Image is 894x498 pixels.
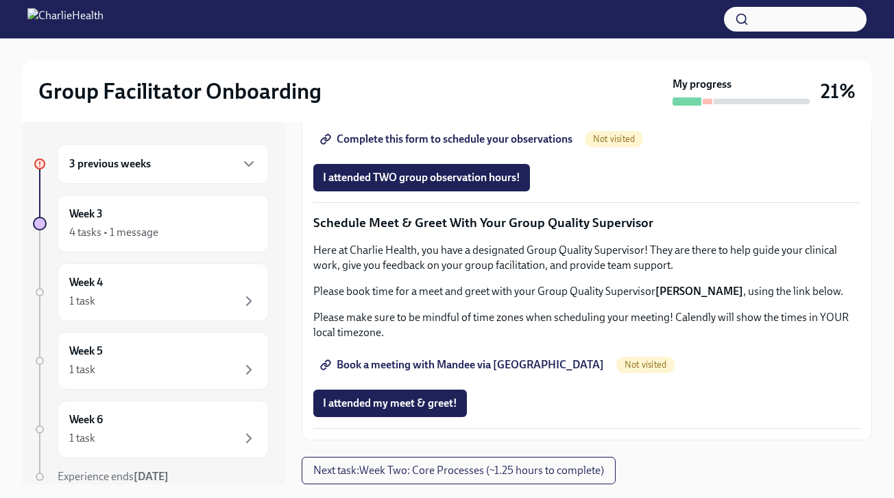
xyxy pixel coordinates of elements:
[821,79,856,104] h3: 21%
[313,214,860,232] p: Schedule Meet & Greet With Your Group Quality Supervisor
[134,470,169,483] strong: [DATE]
[69,362,95,377] div: 1 task
[313,351,614,379] a: Book a meeting with Mandee via [GEOGRAPHIC_DATA]
[33,195,269,252] a: Week 34 tasks • 1 message
[323,171,520,185] span: I attended TWO group observation hours!
[323,396,457,410] span: I attended my meet & greet!
[313,284,860,299] p: Please book time for a meet and greet with your Group Quality Supervisor , using the link below.
[69,206,103,222] h6: Week 3
[69,275,103,290] h6: Week 4
[655,285,743,298] strong: [PERSON_NAME]
[313,464,604,477] span: Next task : Week Two: Core Processes (~1.25 hours to complete)
[69,294,95,309] div: 1 task
[69,344,103,359] h6: Week 5
[313,390,467,417] button: I attended my meet & greet!
[585,134,643,144] span: Not visited
[313,164,530,191] button: I attended TWO group observation hours!
[69,225,158,240] div: 4 tasks • 1 message
[69,412,103,427] h6: Week 6
[313,126,582,153] a: Complete this form to schedule your observations
[323,132,572,146] span: Complete this form to schedule your observations
[313,310,860,340] p: Please make sure to be mindful of time zones when scheduling your meeting! Calendly will show the...
[27,8,104,30] img: CharlieHealth
[323,358,604,372] span: Book a meeting with Mandee via [GEOGRAPHIC_DATA]
[33,401,269,458] a: Week 61 task
[58,144,269,184] div: 3 previous weeks
[69,156,151,171] h6: 3 previous weeks
[313,243,860,273] p: Here at Charlie Health, you have a designated Group Quality Supervisor! They are there to help gu...
[33,263,269,321] a: Week 41 task
[58,470,169,483] span: Experience ends
[33,332,269,390] a: Week 51 task
[38,78,322,105] h2: Group Facilitator Onboarding
[302,457,616,484] button: Next task:Week Two: Core Processes (~1.25 hours to complete)
[673,77,732,92] strong: My progress
[69,431,95,446] div: 1 task
[616,359,675,370] span: Not visited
